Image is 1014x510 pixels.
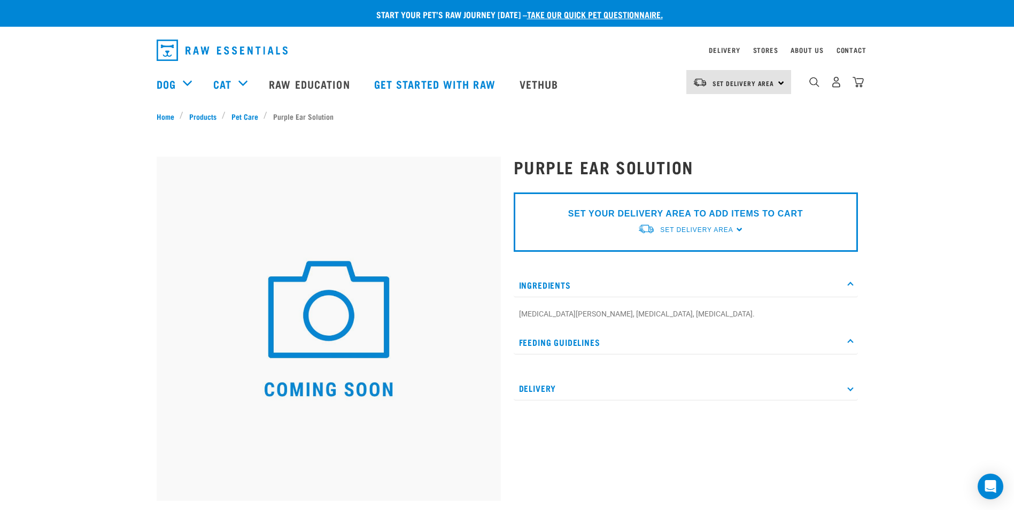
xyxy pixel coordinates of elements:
a: Delivery [709,48,740,52]
a: Get started with Raw [363,63,509,105]
img: home-icon@2x.png [853,76,864,88]
span: Set Delivery Area [713,81,775,85]
a: Dog [157,76,176,92]
a: About Us [791,48,823,52]
img: COMING SOON [157,157,501,501]
nav: dropdown navigation [148,35,866,65]
img: Raw Essentials Logo [157,40,288,61]
p: Delivery [514,376,858,400]
span: Set Delivery Area [660,226,733,234]
a: Home [157,111,180,122]
p: SET YOUR DELIVERY AREA TO ADD ITEMS TO CART [568,207,803,220]
a: take our quick pet questionnaire. [527,12,663,17]
a: Cat [213,76,231,92]
p: Feeding Guidelines [514,330,858,354]
p: Ingredients [514,273,858,297]
div: Open Intercom Messenger [978,474,1003,499]
a: Stores [753,48,778,52]
a: Contact [837,48,866,52]
img: van-moving.png [693,78,707,87]
h1: Purple Ear Solution [514,157,858,176]
a: Raw Education [258,63,363,105]
a: Vethub [509,63,572,105]
a: Products [183,111,222,122]
p: [MEDICAL_DATA][PERSON_NAME], [MEDICAL_DATA], [MEDICAL_DATA]. [519,308,853,320]
nav: breadcrumbs [157,111,858,122]
img: home-icon-1@2x.png [809,77,819,87]
a: Pet Care [226,111,264,122]
img: van-moving.png [638,223,655,235]
img: user.png [831,76,842,88]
